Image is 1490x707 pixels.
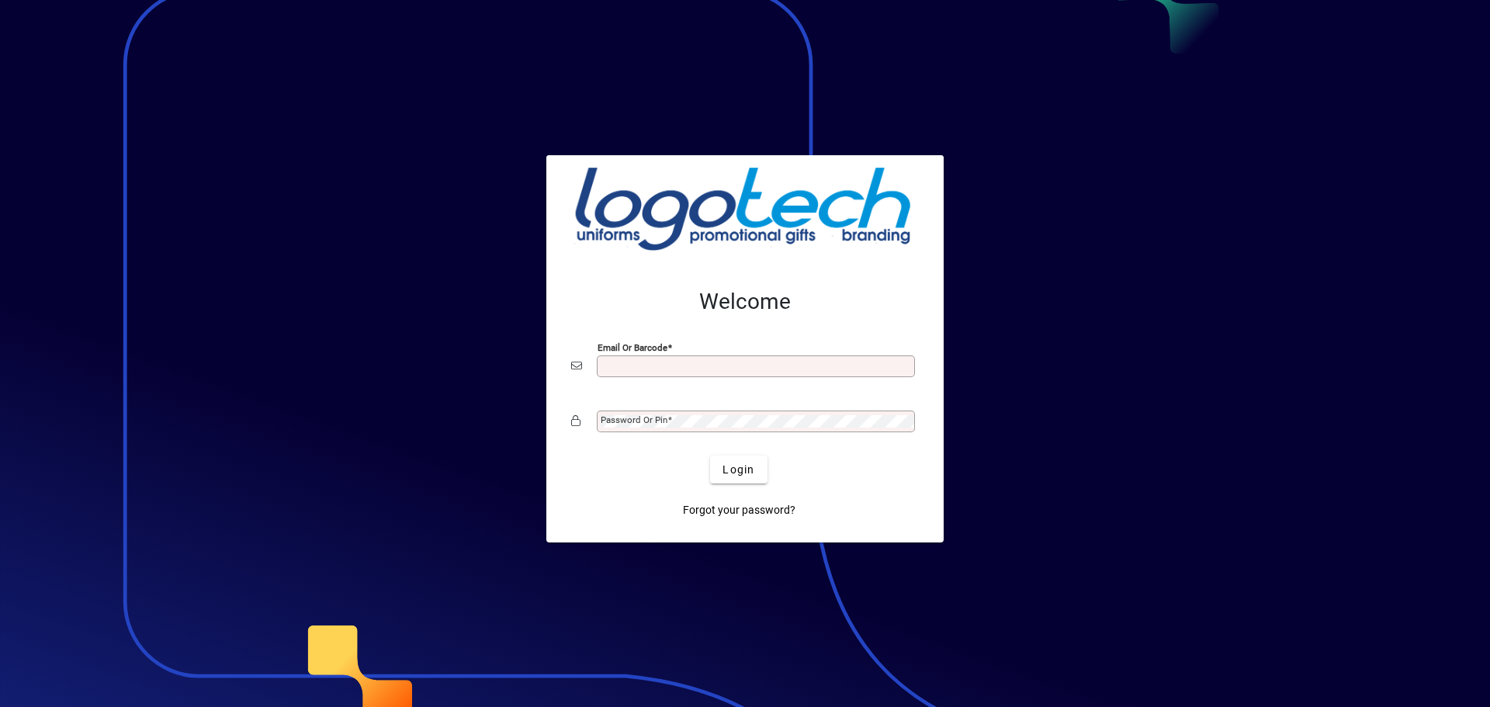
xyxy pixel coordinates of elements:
[722,462,754,478] span: Login
[683,502,795,518] span: Forgot your password?
[601,414,667,425] mat-label: Password or Pin
[598,342,667,353] mat-label: Email or Barcode
[710,456,767,483] button: Login
[571,289,919,315] h2: Welcome
[677,496,802,524] a: Forgot your password?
